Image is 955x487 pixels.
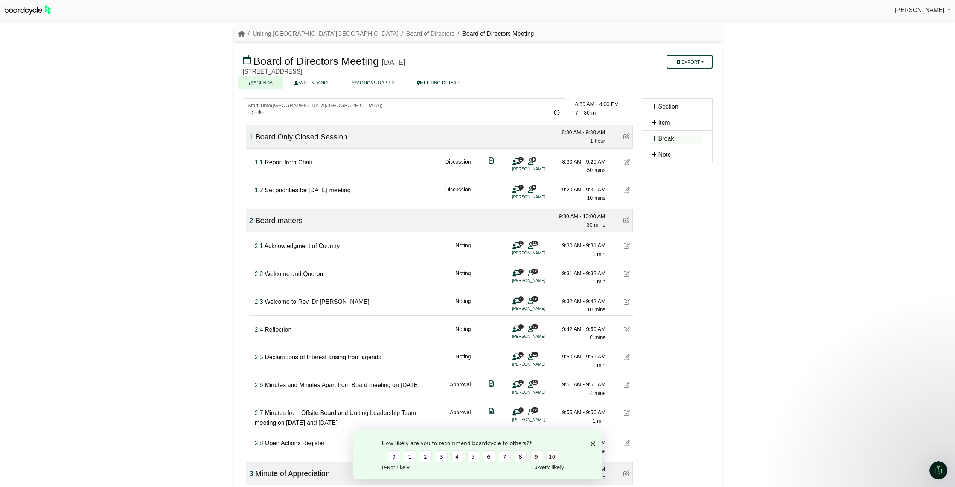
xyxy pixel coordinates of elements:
[586,222,605,228] span: 30 mins
[895,5,950,15] a: [PERSON_NAME]
[265,382,419,388] span: Minutes and Minutes Apart from Board meeting on [DATE]
[455,29,534,39] li: Board of Directors Meeting
[553,297,606,305] div: 9:32 AM - 9:42 AM
[553,212,605,221] div: 9:30 AM - 10:00 AM
[255,410,416,426] span: Minutes from Offsite Board and Uniting Leadership Team meeting on [DATE] and [DATE]
[587,195,605,201] span: 10 mins
[553,408,606,417] div: 9:55 AM - 9:56 AM
[249,133,253,141] span: Click to fine tune number
[531,241,538,246] span: 12
[265,271,325,277] span: Welcome and Quorom
[518,241,524,246] span: 1
[587,167,605,173] span: 50 mins
[265,440,324,446] span: Open Actions Register
[575,110,596,116] span: 7 h 30 m
[592,362,605,368] span: 1 min
[512,250,569,256] li: [PERSON_NAME]
[553,269,606,277] div: 9:31 AM - 9:32 AM
[518,380,524,385] span: 1
[255,299,263,305] span: Click to fine tune number
[518,407,524,412] span: 1
[518,352,524,357] span: 1
[667,55,712,69] button: Export
[929,461,947,479] iframe: Intercom live chat
[265,354,381,360] span: Declarations of Interest arising from agenda
[531,296,538,301] span: 12
[255,354,263,360] span: Click to fine tune number
[238,29,534,39] nav: breadcrumb
[553,158,606,166] div: 8:30 AM - 9:20 AM
[255,216,303,225] span: Board matters
[553,380,606,389] div: 9:51 AM - 9:55 AM
[341,76,406,89] a: ACTIONS RAISED
[553,241,606,250] div: 9:30 AM - 9:31 AM
[406,76,471,89] a: MEETING DETAILS
[264,243,340,249] span: Acknowledgment of Country
[445,158,471,175] div: Discussion
[512,361,569,368] li: [PERSON_NAME]
[518,324,524,329] span: 1
[445,185,471,202] div: Discussion
[253,55,379,67] span: Board of Directors Meeting
[553,185,606,194] div: 9:20 AM - 9:30 AM
[518,157,524,162] span: 1
[255,326,263,333] span: Click to fine tune number
[531,157,536,162] span: 9
[512,417,569,423] li: [PERSON_NAME]
[455,241,471,258] div: Noting
[575,100,633,108] div: 8:30 AM - 4:00 PM
[249,469,253,478] span: Click to fine tune number
[518,296,524,301] span: 1
[553,325,606,333] div: 9:42 AM - 9:50 AM
[592,418,605,424] span: 1 min
[450,380,471,397] div: Approval
[243,68,302,75] span: [STREET_ADDRESS]
[255,159,263,165] span: Click to fine tune number
[255,410,263,416] span: Click to fine tune number
[512,333,569,340] li: [PERSON_NAME]
[531,407,538,412] span: 12
[255,469,330,478] span: Minute of Appreciation
[518,185,524,190] span: 1
[590,334,605,340] span: 8 mins
[253,31,398,37] a: Uniting [GEOGRAPHIC_DATA][GEOGRAPHIC_DATA]
[512,166,569,172] li: [PERSON_NAME]
[531,185,536,190] span: 9
[512,389,569,395] li: [PERSON_NAME]
[592,279,605,285] span: 1 min
[255,187,263,193] span: Click to fine tune number
[658,119,670,126] span: Item
[265,159,312,165] span: Report from Chair
[590,390,605,396] span: 4 mins
[255,440,263,446] span: Click to fine tune number
[531,380,538,385] span: 12
[895,7,944,13] span: [PERSON_NAME]
[265,299,369,305] span: Welcome to Rev. Dr [PERSON_NAME]
[455,325,471,342] div: Noting
[265,187,350,193] span: Set priorities for [DATE] meeting
[512,277,569,284] li: [PERSON_NAME]
[658,103,678,110] span: Section
[255,382,263,388] span: Click to fine tune number
[592,251,605,257] span: 1 min
[590,138,605,144] span: 1 hour
[255,271,263,277] span: Click to fine tune number
[450,408,471,427] div: Approval
[255,243,263,249] span: Click to fine tune number
[406,31,455,37] a: Board of Directors
[455,269,471,286] div: Noting
[531,352,538,357] span: 12
[255,133,347,141] span: Board Only Closed Session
